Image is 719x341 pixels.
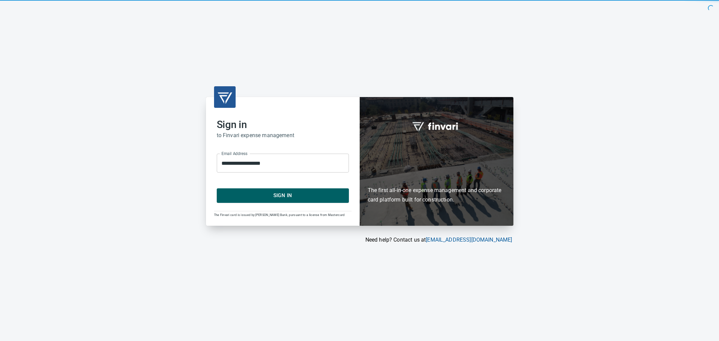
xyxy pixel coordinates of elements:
[217,89,233,105] img: transparent_logo.png
[214,213,345,217] span: The Finvari card is issued by [PERSON_NAME] Bank, pursuant to a license from Mastercard
[217,131,349,140] h6: to Finvari expense management
[206,236,512,244] p: Need help? Contact us at
[368,147,505,205] h6: The first all-in-one expense management and corporate card platform built for construction.
[217,188,349,203] button: Sign In
[360,97,513,225] div: Finvari
[426,237,512,243] a: [EMAIL_ADDRESS][DOMAIN_NAME]
[224,191,341,200] span: Sign In
[217,119,349,131] h2: Sign in
[411,118,462,134] img: fullword_logo_white.png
